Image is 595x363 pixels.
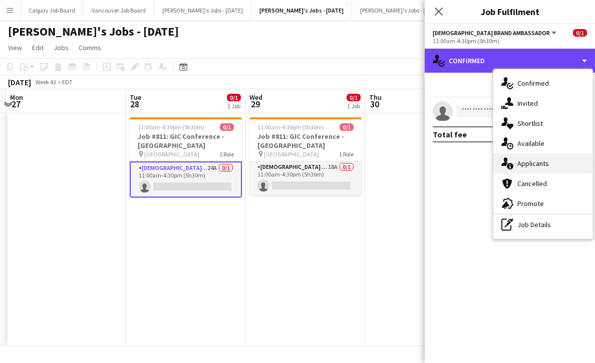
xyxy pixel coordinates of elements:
span: 1 Role [339,150,354,158]
span: Cancelled [517,179,547,188]
div: Confirmed [425,49,595,73]
span: Shortlist [517,119,543,128]
span: Promote [517,199,544,208]
a: Comms [75,41,105,54]
span: 28 [128,98,141,110]
span: Female Brand Ambassador [433,29,550,37]
div: 11:00am-4:30pm (5h30m) [433,37,587,45]
h3: Job #811: GIC Conference - [GEOGRAPHIC_DATA] [249,132,362,150]
div: EDT [62,78,73,86]
span: 29 [248,98,262,110]
button: Calgary Job Board [21,1,84,20]
h1: [PERSON_NAME]'s Jobs - [DATE] [8,24,179,39]
app-card-role: [DEMOGRAPHIC_DATA] Brand Ambassador24A0/111:00am-4:30pm (5h30m) [130,161,242,198]
span: 0/1 [347,94,361,101]
a: Edit [28,41,48,54]
span: Edit [32,43,44,52]
span: Mon [10,93,23,102]
div: 1 Job [347,102,360,110]
span: 1 Role [219,150,234,158]
button: [DEMOGRAPHIC_DATA] Brand Ambassador [433,29,558,37]
app-card-role: [DEMOGRAPHIC_DATA] Brand Ambassador18A0/111:00am-4:30pm (5h30m) [249,161,362,196]
div: [DATE] [8,77,31,87]
span: Tue [130,93,141,102]
button: [PERSON_NAME]'s Jobs - [DATE] [352,1,449,20]
div: 1 Job [227,102,240,110]
span: [GEOGRAPHIC_DATA] [144,150,199,158]
span: [GEOGRAPHIC_DATA] [264,150,319,158]
span: Comms [79,43,101,52]
span: Applicants [517,159,549,168]
app-job-card: 11:00am-4:30pm (5h30m)0/1Job #811: GIC Conference - [GEOGRAPHIC_DATA] [GEOGRAPHIC_DATA]1 Role[DEM... [130,117,242,198]
span: Available [517,139,544,148]
button: Vancouver Job Board [84,1,154,20]
span: Thu [369,93,382,102]
h3: Job Fulfilment [425,5,595,18]
span: 11:00am-4:30pm (5h30m) [138,123,204,131]
span: 0/1 [340,123,354,131]
span: Confirmed [517,79,549,88]
a: View [4,41,26,54]
span: Invited [517,99,538,108]
span: Week 43 [33,78,58,86]
div: Job Details [493,215,592,235]
button: [PERSON_NAME]'s Jobs - [DATE] [154,1,251,20]
span: 0/1 [573,29,587,37]
h3: Job #811: GIC Conference - [GEOGRAPHIC_DATA] [130,132,242,150]
button: [PERSON_NAME]'s Jobs - [DATE] [251,1,352,20]
span: 30 [368,98,382,110]
div: Total fee [433,129,467,139]
span: 0/1 [227,94,241,101]
app-job-card: 11:00am-4:30pm (5h30m)0/1Job #811: GIC Conference - [GEOGRAPHIC_DATA] [GEOGRAPHIC_DATA]1 Role[DEM... [249,117,362,196]
span: View [8,43,22,52]
span: Jobs [54,43,69,52]
span: 11:00am-4:30pm (5h30m) [257,123,324,131]
span: Wed [249,93,262,102]
a: Jobs [50,41,73,54]
span: 0/1 [220,123,234,131]
span: 27 [9,98,23,110]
